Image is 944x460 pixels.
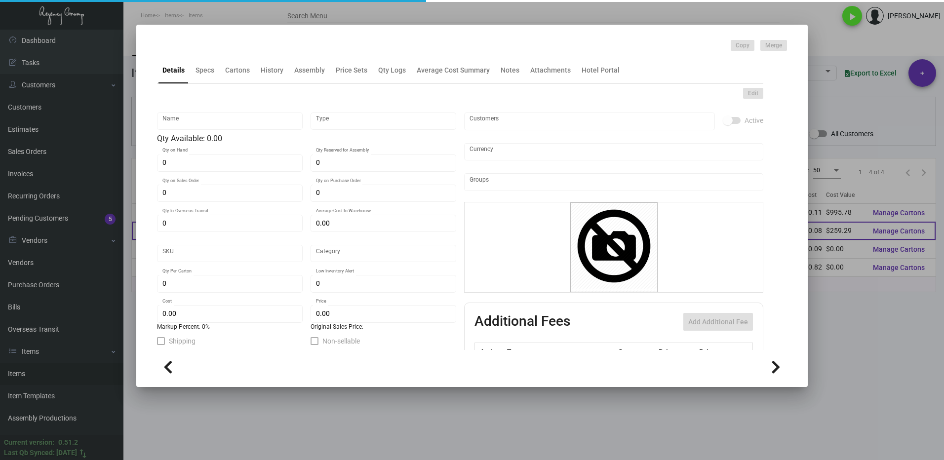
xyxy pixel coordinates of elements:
span: Copy [736,41,749,50]
span: Add Additional Fee [688,318,748,326]
div: Details [162,65,185,76]
div: Cartons [225,65,250,76]
button: Merge [760,40,787,51]
div: Price Sets [336,65,367,76]
div: Specs [196,65,214,76]
th: Type [505,343,615,360]
div: Qty Logs [378,65,406,76]
span: Merge [765,41,782,50]
span: Shipping [169,335,196,347]
div: Attachments [530,65,571,76]
div: Average Cost Summary [417,65,490,76]
div: Assembly [294,65,325,76]
input: Add new.. [470,178,758,186]
button: Copy [731,40,754,51]
div: History [261,65,283,76]
button: Add Additional Fee [683,313,753,331]
button: Edit [743,88,763,99]
th: Price type [697,343,741,360]
h2: Additional Fees [474,313,570,331]
div: Current version: [4,437,54,448]
th: Active [475,343,505,360]
span: Non-sellable [322,335,360,347]
div: Hotel Portal [582,65,620,76]
div: 0.51.2 [58,437,78,448]
div: Last Qb Synced: [DATE] [4,448,77,458]
th: Price [656,343,697,360]
div: Notes [501,65,519,76]
th: Cost [615,343,656,360]
div: Qty Available: 0.00 [157,133,456,145]
span: Active [745,115,763,126]
span: Edit [748,89,758,98]
input: Add new.. [470,117,710,125]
